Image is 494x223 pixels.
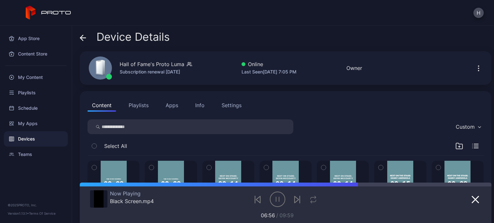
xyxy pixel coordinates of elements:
[453,119,484,134] button: Custom
[120,68,192,76] div: Subscription renewal [DATE]
[124,99,153,112] button: Playlists
[279,212,294,219] span: 09:59
[8,202,64,208] div: © 2025 PROTO, Inc.
[110,198,154,204] div: Black Screen.mp4
[4,116,68,131] a: My Apps
[87,99,116,112] button: Content
[222,101,242,109] div: Settings
[4,70,68,85] a: My Content
[104,142,127,150] span: Select All
[191,99,209,112] button: Info
[195,101,205,109] div: Info
[242,60,297,68] div: Online
[276,212,278,219] span: /
[346,64,362,72] div: Owner
[110,190,154,197] div: Now Playing
[161,99,183,112] button: Apps
[96,31,170,43] span: Device Details
[120,60,184,68] div: Hall of Fame's Proto Luma
[4,100,68,116] a: Schedule
[4,46,68,62] a: Content Store
[456,124,475,130] div: Custom
[261,212,275,219] span: 06:56
[29,211,56,215] a: Terms Of Service
[4,131,68,147] a: Devices
[242,68,297,76] div: Last Seen [DATE] 7:05 PM
[473,8,484,18] button: H
[8,211,29,215] span: Version 1.13.1 •
[217,99,246,112] button: Settings
[4,31,68,46] a: App Store
[4,85,68,100] a: Playlists
[4,147,68,162] a: Teams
